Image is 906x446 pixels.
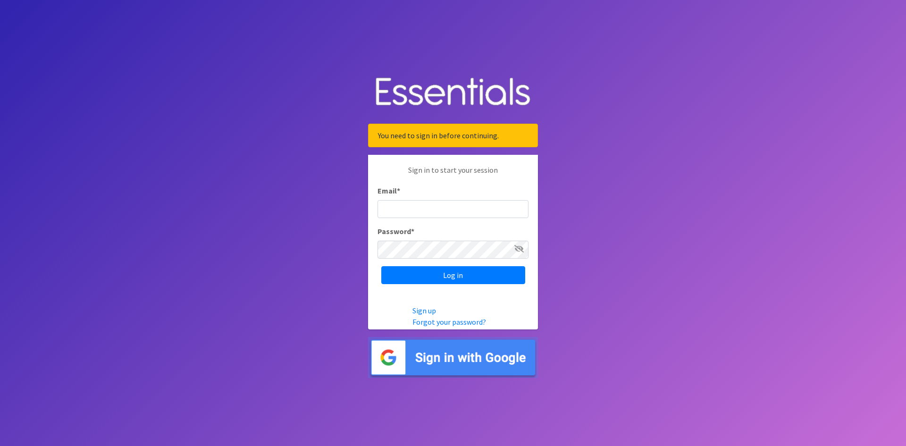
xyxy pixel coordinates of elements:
[368,68,538,117] img: Human Essentials
[368,124,538,147] div: You need to sign in before continuing.
[377,164,528,185] p: Sign in to start your session
[368,337,538,378] img: Sign in with Google
[412,306,436,315] a: Sign up
[377,226,414,237] label: Password
[397,186,400,195] abbr: required
[381,266,525,284] input: Log in
[412,317,486,327] a: Forgot your password?
[411,227,414,236] abbr: required
[377,185,400,196] label: Email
